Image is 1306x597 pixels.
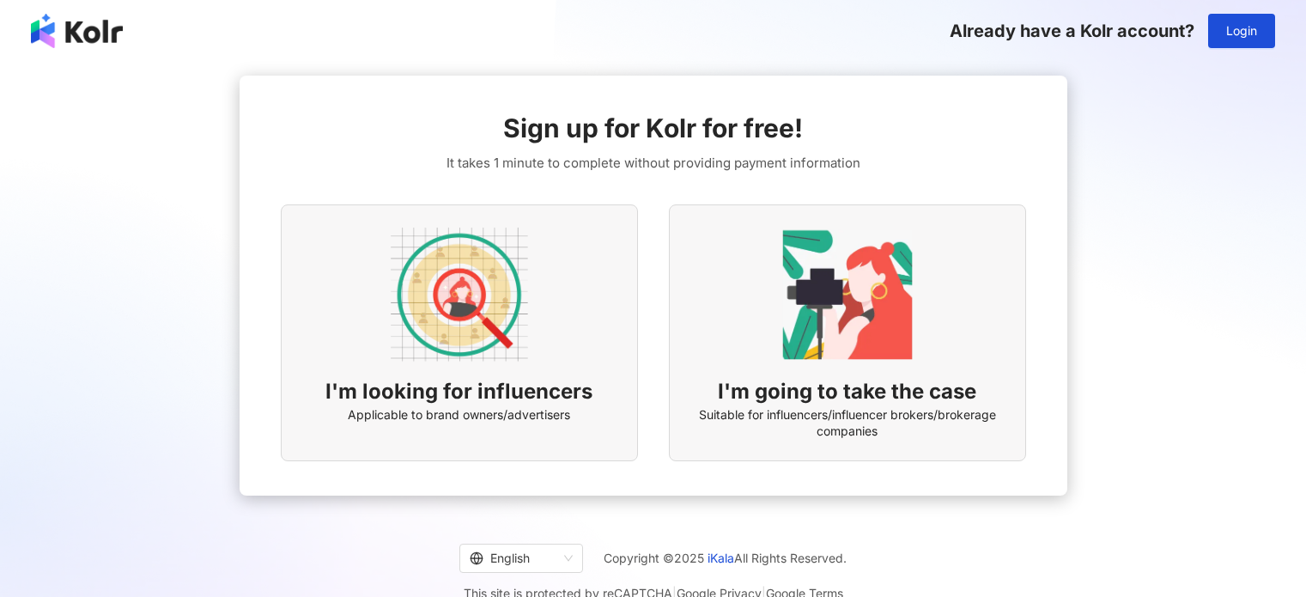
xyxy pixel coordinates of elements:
[690,406,1005,440] span: Suitable for influencers/influencer brokers/brokerage companies
[391,226,528,363] img: AD identity option
[1226,24,1257,38] span: Login
[470,545,557,572] div: English
[708,551,734,565] a: iKala
[503,110,803,146] span: Sign up for Kolr for free!
[718,377,976,406] span: I'm going to take the case
[950,21,1194,41] span: Already have a Kolr account?
[1208,14,1275,48] button: Login
[779,226,916,363] img: KOL identity option
[604,548,847,569] span: Copyright © 2025 All Rights Reserved.
[348,406,570,423] span: Applicable to brand owners/advertisers
[446,153,860,174] span: It takes 1 minute to complete without providing payment information
[325,377,592,406] span: I'm looking for influencers
[31,14,123,48] img: logo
